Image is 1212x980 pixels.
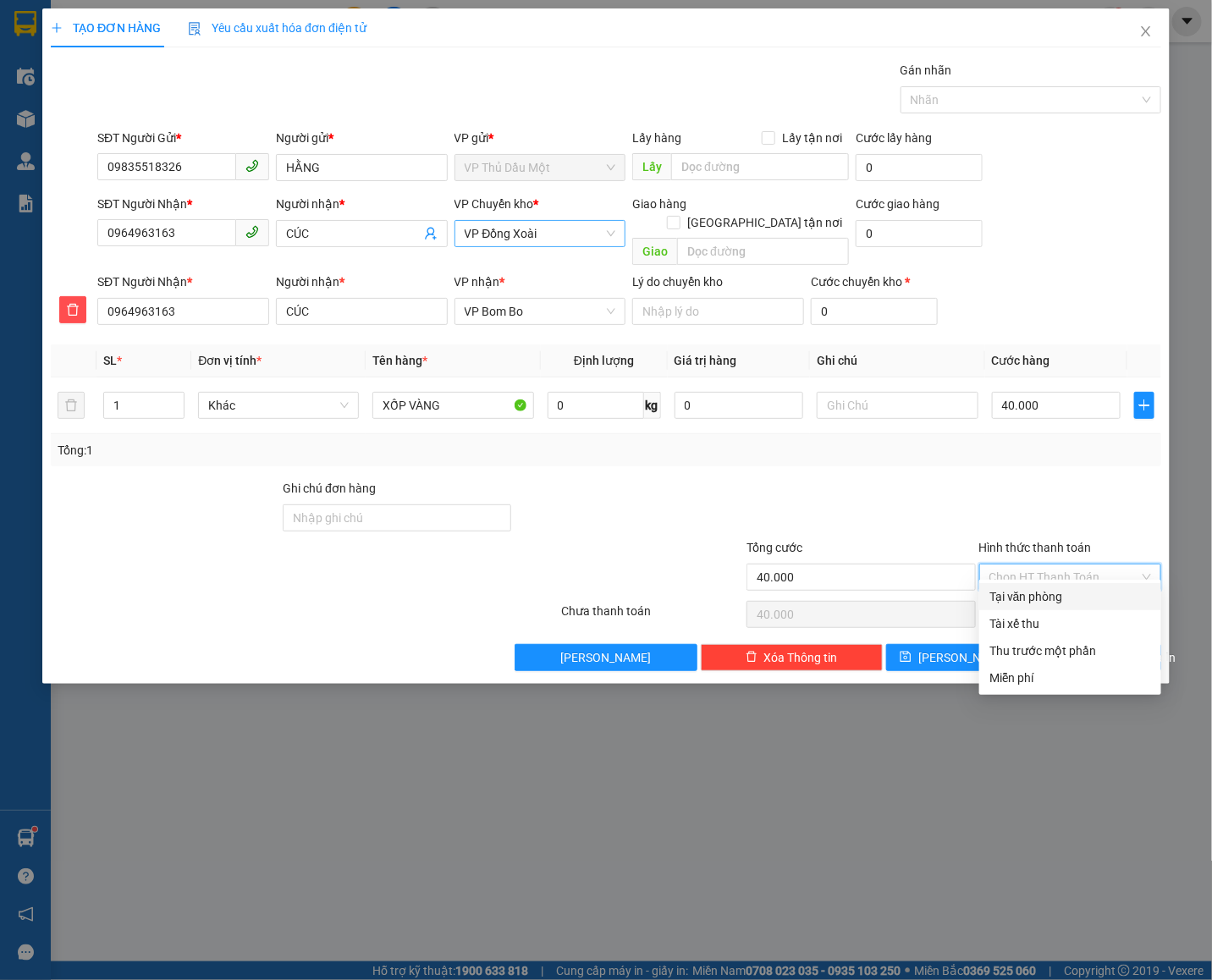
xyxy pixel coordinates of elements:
[60,303,85,317] span: delete
[989,641,1151,660] div: Thu trước một phần
[1135,399,1154,412] span: plus
[59,296,86,323] button: delete
[14,55,120,75] div: C.THƠM
[245,225,259,239] span: phone
[276,195,448,213] div: Người nhận
[764,648,838,667] span: Xóa Thông tin
[675,392,804,419] input: 0
[559,602,745,631] div: Chưa thanh toán
[424,227,438,240] span: user-add
[561,648,652,667] span: [PERSON_NAME]
[97,298,269,325] input: SĐT người nhận
[811,273,938,291] div: Cước chuyển kho
[51,22,63,34] span: plus
[632,275,723,289] label: Lý do chuyển kho
[132,14,247,55] div: VP Chơn Thành
[283,504,511,531] input: Ghi chú đơn hàng
[817,392,978,419] input: Ghi Chú
[372,392,533,419] input: VD: Bàn, Ghế
[644,392,661,419] span: kg
[372,354,427,367] span: Tên hàng
[208,393,349,418] span: Khác
[465,299,616,324] span: VP Bom Bo
[901,63,952,77] label: Gán nhãn
[992,354,1050,367] span: Cước hàng
[132,16,173,34] span: Nhận:
[58,392,85,419] button: delete
[97,195,269,213] div: SĐT Người Nhận
[746,541,802,554] span: Tổng cước
[701,644,883,671] button: deleteXóa Thông tin
[51,21,161,35] span: TẠO ĐƠN HÀNG
[276,298,448,325] input: Tên người nhận
[97,129,269,147] div: SĐT Người Gửi
[198,354,262,367] span: Đơn vị tính
[746,651,757,664] span: delete
[989,614,1151,633] div: Tài xế thu
[1139,25,1153,38] span: close
[632,153,671,180] span: Lấy
[856,154,983,181] input: Cước lấy hàng
[245,159,259,173] span: phone
[188,22,201,36] img: icon
[886,644,1022,671] button: save[PERSON_NAME]
[129,109,249,133] div: 40.000
[632,131,681,145] span: Lấy hàng
[14,16,41,34] span: Gửi:
[132,55,247,75] div: HIẾU
[103,354,117,367] span: SL
[775,129,849,147] span: Lấy tận nơi
[856,220,983,247] input: Cước giao hàng
[632,197,686,211] span: Giao hàng
[58,441,469,460] div: Tổng: 1
[97,273,269,291] div: SĐT Người Nhận
[454,197,534,211] span: VP Chuyển kho
[675,354,737,367] span: Giá trị hàng
[677,238,849,265] input: Dọc đường
[918,648,1009,667] span: [PERSON_NAME]
[283,482,376,495] label: Ghi chú đơn hàng
[276,129,448,147] div: Người gửi
[14,14,120,55] div: VP Thủ Dầu Một
[632,238,677,265] span: Giao
[632,298,804,325] input: Lý do chuyển kho
[465,155,616,180] span: VP Thủ Dầu Một
[671,153,849,180] input: Dọc đường
[574,354,634,367] span: Định lượng
[188,21,366,35] span: Yêu cầu xuất hóa đơn điện tử
[810,344,984,377] th: Ghi chú
[680,213,849,232] span: [GEOGRAPHIC_DATA] tận nơi
[454,129,626,147] div: VP gửi
[989,669,1151,687] div: Miễn phí
[465,221,616,246] span: VP Đồng Xoài
[276,273,448,291] div: Người nhận
[979,541,1092,554] label: Hình thức thanh toán
[129,113,153,131] span: CC :
[989,587,1151,606] div: Tại văn phòng
[856,131,932,145] label: Cước lấy hàng
[1134,392,1154,419] button: plus
[900,651,912,664] span: save
[454,275,500,289] span: VP nhận
[515,644,697,671] button: [PERSON_NAME]
[1122,8,1170,56] button: Close
[856,197,939,211] label: Cước giao hàng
